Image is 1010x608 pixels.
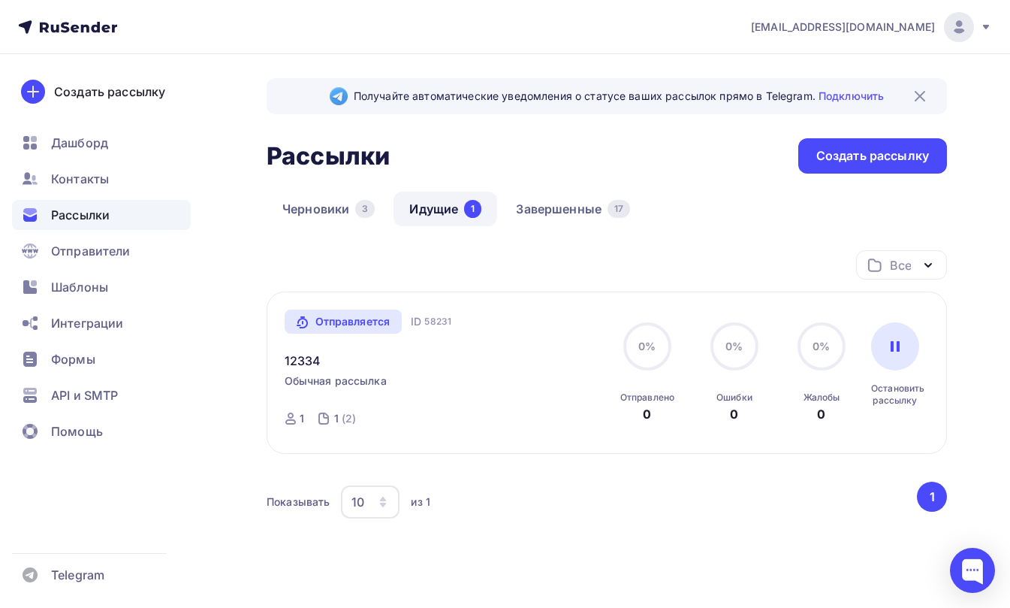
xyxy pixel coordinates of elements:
span: Telegram [51,566,104,584]
button: 10 [340,485,400,519]
span: 0% [813,340,830,352]
span: Шаблоны [51,278,108,296]
div: 3 [355,200,375,218]
div: Отправлено [620,392,674,404]
span: API и SMTP [51,386,118,404]
a: [EMAIL_ADDRESS][DOMAIN_NAME] [751,12,992,42]
span: ID [411,314,421,329]
h2: Рассылки [267,141,390,171]
div: 0 [817,405,825,423]
a: 1 (2) [333,407,358,431]
div: Остановить рассылку [871,383,919,407]
span: 58231 [424,314,451,329]
div: (2) [342,411,356,426]
div: Ошибки [716,392,752,404]
a: Контакты [12,164,191,194]
div: Жалобы [803,392,840,404]
span: Контакты [51,170,109,188]
div: 1 [334,411,339,426]
button: Все [856,250,947,280]
a: Отправители [12,236,191,266]
span: Рассылки [51,206,110,224]
div: из 1 [411,495,430,510]
span: Дашборд [51,134,108,152]
span: 0% [725,340,743,352]
img: Telegram [330,87,348,105]
span: Получайте автоматические уведомления о статусе ваших рассылок прямо в Telegram. [354,89,884,104]
span: Помощь [51,422,103,440]
div: 17 [608,200,630,218]
a: Подключить [819,89,884,102]
span: [EMAIL_ADDRESS][DOMAIN_NAME] [751,20,935,35]
div: Создать рассылку [816,147,929,165]
div: Все [890,256,911,274]
a: 12334 [285,352,321,370]
a: Шаблоны [12,272,191,302]
div: 10 [351,493,364,511]
button: Go to page 1 [917,482,947,512]
span: Обычная рассылка [285,374,387,389]
a: Рассылки [12,200,191,230]
a: Завершенные17 [500,192,646,226]
div: Показывать [267,495,330,510]
ul: Pagination [915,482,948,512]
span: Формы [51,350,95,368]
a: Формы [12,344,191,374]
span: Отправители [51,242,131,260]
div: 1 [300,411,304,426]
a: Идущие1 [393,192,497,226]
a: Дашборд [12,128,191,158]
span: Интеграции [51,314,123,332]
div: 1 [464,200,481,218]
a: Отправляется [285,310,402,334]
span: 0% [638,340,656,352]
a: Черновики3 [267,192,390,226]
div: 0 [730,405,738,423]
div: Создать рассылку [54,83,165,101]
div: 0 [643,405,651,423]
